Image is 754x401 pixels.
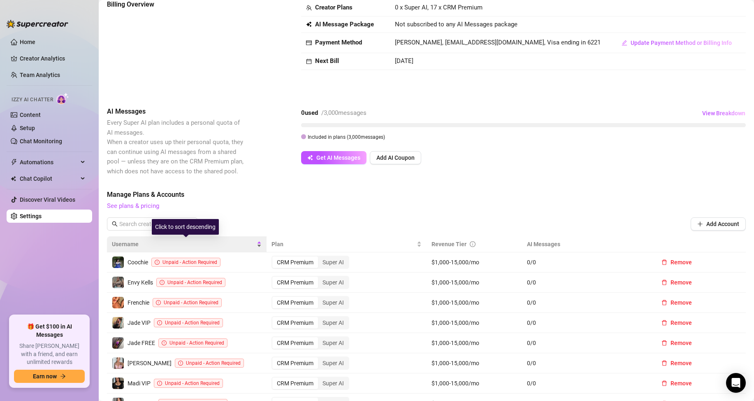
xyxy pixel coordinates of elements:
span: Unpaid - Action Required [164,300,218,305]
img: Jade VIP [112,317,124,329]
span: Unpaid - Action Required [169,340,224,346]
div: CRM Premium [272,337,318,349]
span: Jade FREE [128,340,155,346]
span: exclamation-circle [160,280,165,285]
span: 0 x Super AI, 17 x CRM Premium [395,4,483,11]
div: Super AI [318,256,348,268]
span: arrow-right [60,373,66,379]
button: Add AI Coupon [370,151,421,164]
img: Lana [112,357,124,369]
span: Remove [670,279,692,286]
img: AI Chatter [56,93,69,105]
span: Username [112,240,255,249]
span: 0 / 0 [527,318,645,327]
img: Envy Kells [112,277,124,288]
button: Remove [655,377,698,390]
img: Jade FREE [112,337,124,349]
span: 🎁 Get $100 in AI Messages [14,323,85,339]
span: Included in plans ( 3,000 messages) [308,134,385,140]
span: delete [661,259,667,265]
td: $1,000-15,000/mo [427,252,522,273]
span: Unpaid - Action Required [165,320,220,326]
span: Unpaid - Action Required [167,280,222,285]
span: info-circle [470,241,476,247]
div: segmented control [271,316,349,329]
div: CRM Premium [272,378,318,389]
span: Envy Kells [128,279,153,286]
th: Plan [267,236,426,252]
div: segmented control [271,296,349,309]
th: AI Messages [522,236,650,252]
span: AI Messages [107,107,245,117]
span: [PERSON_NAME], [EMAIL_ADDRESS][DOMAIN_NAME], Visa ending in 6221 [395,39,601,46]
span: Remove [670,360,692,366]
span: delete [661,360,667,366]
div: segmented control [271,377,349,390]
img: Chat Copilot [11,176,16,182]
button: Remove [655,256,698,269]
td: $1,000-15,000/mo [427,293,522,313]
span: Remove [670,340,692,346]
td: $1,000-15,000/mo [427,353,522,373]
div: Super AI [318,277,348,288]
span: Frenchie [128,299,149,306]
span: search [112,221,118,227]
span: 0 / 0 [527,338,645,347]
span: exclamation-circle [157,320,162,325]
button: Remove [655,276,698,289]
div: CRM Premium [272,297,318,308]
img: Coochie [112,256,124,268]
span: / 3,000 messages [321,109,367,117]
span: delete [661,280,667,285]
button: View Breakdown [702,107,746,120]
span: 0 / 0 [527,258,645,267]
span: exclamation-circle [162,340,167,345]
span: Add AI Coupon [376,154,415,161]
span: Add Account [706,221,739,227]
span: 0 / 0 [527,359,645,368]
span: Update Payment Method or Billing Info [631,40,732,46]
img: logo-BBDzfeDw.svg [7,20,68,28]
span: Not subscribed to any AI Messages package [395,20,517,30]
span: Get AI Messages [316,154,360,161]
a: Content [20,112,41,118]
div: segmented control [271,276,349,289]
button: Add Account [691,217,746,231]
div: Click to sort descending [152,219,219,235]
strong: AI Message Package [315,21,374,28]
button: Earn nowarrow-right [14,370,85,383]
a: Home [20,39,35,45]
span: Share [PERSON_NAME] with a friend, and earn unlimited rewards [14,342,85,366]
div: CRM Premium [272,277,318,288]
a: Settings [20,213,42,219]
span: Every Super AI plan includes a personal quota of AI messages. When a creator uses up their person... [107,119,244,175]
span: View Breakdown [702,110,745,117]
td: $1,000-15,000/mo [427,273,522,293]
span: delete [661,380,667,386]
span: plus [697,221,703,227]
span: team [306,5,312,11]
span: Remove [670,259,692,266]
a: Creator Analytics [20,52,86,65]
button: Remove [655,336,698,350]
span: 0 / 0 [527,379,645,388]
div: CRM Premium [272,357,318,369]
strong: Payment Method [315,39,362,46]
span: Unpaid - Action Required [165,380,220,386]
span: [DATE] [395,57,413,65]
button: Update Payment Method or Billing Info [615,36,738,49]
span: Remove [670,299,692,306]
div: Super AI [318,317,348,329]
span: Madi VIP [128,380,151,387]
div: Open Intercom Messenger [726,373,746,393]
div: Super AI [318,297,348,308]
a: Discover Viral Videos [20,196,75,203]
span: Izzy AI Chatter [12,96,53,104]
span: delete [661,300,667,305]
span: Automations [20,156,78,169]
span: credit-card [306,40,312,46]
span: exclamation-circle [156,300,161,305]
span: 0 / 0 [527,278,645,287]
span: thunderbolt [11,159,17,166]
input: Search creators [119,219,186,228]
